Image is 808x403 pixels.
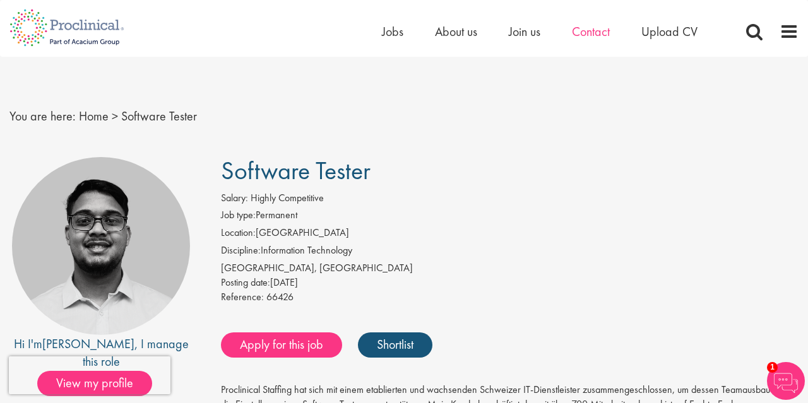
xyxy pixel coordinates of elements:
span: > [112,108,118,124]
label: Location: [221,226,256,240]
a: Join us [509,23,540,40]
li: Information Technology [221,243,799,261]
label: Salary: [221,191,248,206]
label: Reference: [221,290,264,305]
span: 66426 [266,290,294,303]
label: Job type: [221,208,256,223]
a: About us [435,23,477,40]
a: Jobs [382,23,403,40]
span: Highly Competitive [251,191,324,204]
li: Permanent [221,208,799,226]
span: Posting date: [221,276,270,289]
div: [DATE] [221,276,799,290]
a: breadcrumb link [79,108,109,124]
iframe: reCAPTCHA [9,356,170,394]
a: [PERSON_NAME] [42,336,134,352]
a: Shortlist [358,332,432,358]
img: Chatbot [767,362,805,400]
img: imeage of recruiter Timothy Deschamps [12,157,190,335]
span: Software Tester [121,108,197,124]
div: Hi I'm , I manage this role [9,335,193,371]
li: [GEOGRAPHIC_DATA] [221,226,799,243]
span: Software Tester [221,155,371,187]
a: Contact [572,23,610,40]
a: Apply for this job [221,332,342,358]
span: 1 [767,362,778,373]
div: [GEOGRAPHIC_DATA], [GEOGRAPHIC_DATA] [221,261,799,276]
span: You are here: [9,108,76,124]
a: Upload CV [641,23,698,40]
label: Discipline: [221,243,261,258]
